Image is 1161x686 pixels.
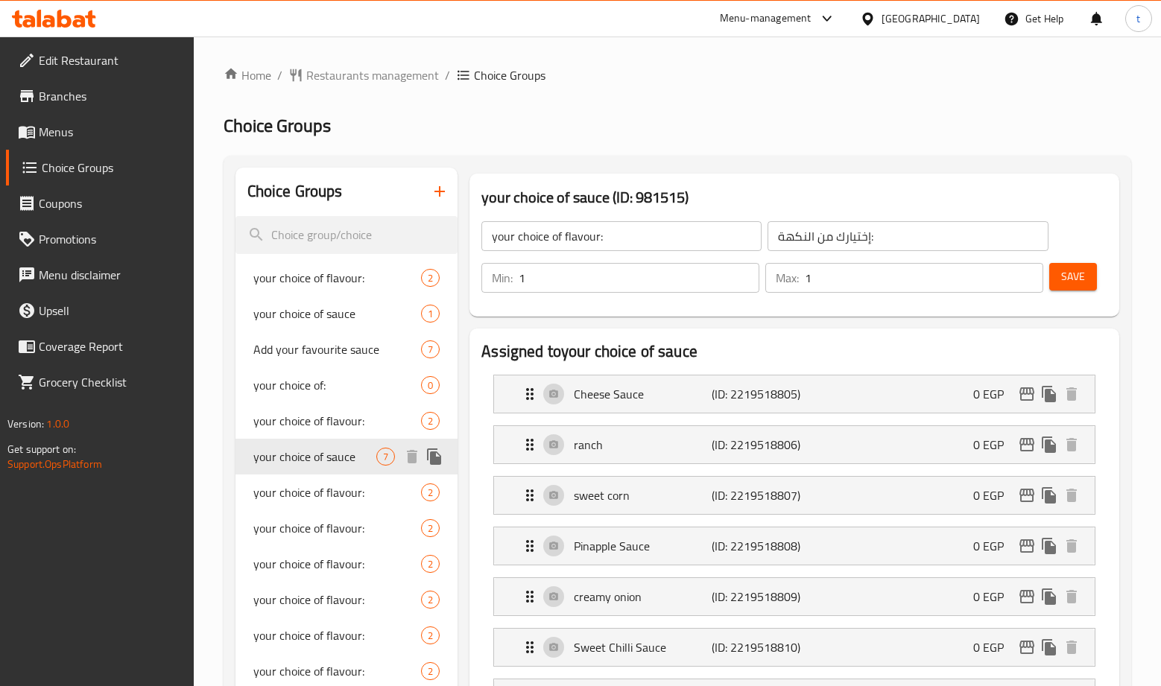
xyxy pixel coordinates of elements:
li: / [445,66,450,84]
div: your choice of sauce1 [235,296,458,331]
p: Cheese Sauce [574,385,712,403]
a: Promotions [6,221,194,257]
span: your choice of flavour: [253,483,421,501]
p: (ID: 2219518809) [712,588,803,606]
li: Expand [481,622,1107,673]
div: Choices [421,376,440,394]
span: Choice Groups [474,66,545,84]
input: search [235,216,458,254]
div: [GEOGRAPHIC_DATA] [882,10,980,27]
button: duplicate [1038,636,1060,658]
div: Expand [494,527,1095,565]
div: Expand [494,477,1095,514]
span: Branches [39,87,182,105]
nav: breadcrumb [224,66,1131,84]
li: Expand [481,369,1107,419]
div: Expand [494,578,1095,615]
button: delete [1060,636,1083,658]
div: Choices [421,340,440,358]
div: Expand [494,629,1095,666]
span: your choice of flavour: [253,591,421,609]
span: Choice Groups [42,159,182,177]
span: your choice of flavour: [253,555,421,573]
p: ranch [574,436,712,454]
div: Choices [376,448,395,466]
div: Choices [421,555,440,573]
li: Expand [481,571,1107,622]
span: 0 [422,378,439,393]
span: Choice Groups [224,109,331,142]
span: Version: [7,414,44,433]
span: t [1136,10,1140,27]
button: edit [1016,484,1038,506]
div: your choice of flavour:2 [235,260,458,296]
span: 7 [377,450,394,464]
span: Coverage Report [39,337,182,355]
p: 0 EGP [973,638,1016,656]
p: creamy onion [574,588,712,606]
p: Min: [492,269,513,287]
a: Support.OpsPlatform [7,454,102,474]
a: Home [224,66,271,84]
button: delete [1060,484,1083,506]
span: Add your favourite sauce [253,340,421,358]
span: Menu disclaimer [39,266,182,284]
button: duplicate [1038,585,1060,608]
div: your choice of:0 [235,367,458,403]
p: (ID: 2219518805) [712,385,803,403]
button: duplicate [1038,383,1060,405]
span: 2 [422,271,439,285]
span: Edit Restaurant [39,51,182,69]
p: (ID: 2219518807) [712,486,803,504]
a: Coverage Report [6,328,194,364]
span: 2 [422,629,439,643]
div: Choices [421,483,440,501]
span: your choice of flavour: [253,662,421,680]
p: Max: [776,269,799,287]
a: Menus [6,114,194,150]
button: duplicate [1038,484,1060,506]
div: Choices [421,662,440,680]
span: Get support on: [7,439,76,459]
div: Choices [421,305,440,323]
h2: Assigned to your choice of sauce [481,340,1107,363]
div: Choices [421,519,440,537]
span: 2 [422,664,439,679]
p: 0 EGP [973,385,1016,403]
p: 0 EGP [973,486,1016,504]
a: Coupons [6,185,194,221]
button: delete [1060,535,1083,557]
p: 0 EGP [973,537,1016,555]
span: 2 [422,521,439,536]
span: Coupons [39,194,182,212]
button: delete [1060,433,1083,456]
button: delete [1060,383,1083,405]
div: your choice of flavour:2 [235,617,458,653]
p: Sweet Chilli Sauce [574,638,712,656]
span: Upsell [39,302,182,320]
h2: Choice Groups [247,180,343,203]
p: 0 EGP [973,588,1016,606]
p: (ID: 2219518806) [712,436,803,454]
div: Menu-management [720,10,812,28]
a: Upsell [6,293,194,328]
button: Save [1049,263,1097,290]
span: your choice of sauce [253,448,376,466]
a: Edit Restaurant [6,42,194,78]
span: Menus [39,123,182,141]
span: your choice of flavour: [253,519,421,537]
div: your choice of flavour:2 [235,510,458,546]
a: Restaurants management [288,66,439,84]
span: Promotions [39,230,182,248]
button: duplicate [1038,535,1060,557]
div: Choices [421,412,440,430]
button: edit [1016,433,1038,456]
span: 2 [422,414,439,428]
span: your choice of: [253,376,421,394]
a: Menu disclaimer [6,257,194,293]
div: Expand [494,375,1095,413]
p: sweet corn [574,486,712,504]
div: Choices [421,626,440,644]
button: edit [1016,636,1038,658]
span: Grocery Checklist [39,373,182,391]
